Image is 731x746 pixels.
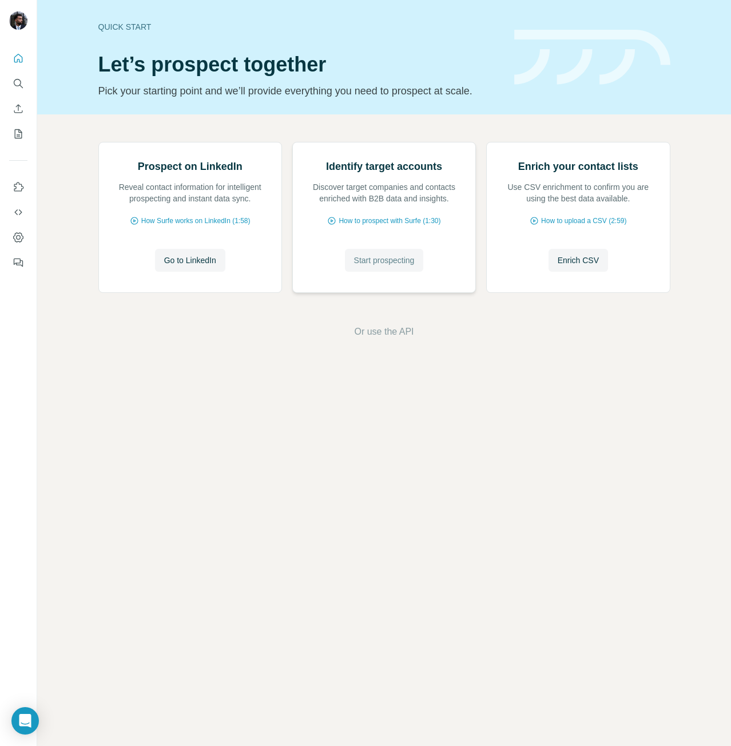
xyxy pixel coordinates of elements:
p: Pick your starting point and we’ll provide everything you need to prospect at scale. [98,83,500,99]
button: Feedback [9,252,27,273]
button: Dashboard [9,227,27,248]
div: Quick start [98,21,500,33]
button: Start prospecting [345,249,424,272]
button: Use Surfe on LinkedIn [9,177,27,197]
span: Go to LinkedIn [164,255,216,266]
button: Go to LinkedIn [155,249,225,272]
span: How to upload a CSV (2:59) [541,216,626,226]
span: Start prospecting [354,255,415,266]
button: Use Surfe API [9,202,27,223]
button: My lists [9,124,27,144]
span: How to prospect with Surfe (1:30) [339,216,440,226]
span: Enrich CSV [558,255,599,266]
button: Enrich CSV [9,98,27,119]
button: Quick start [9,48,27,69]
button: Search [9,73,27,94]
span: How Surfe works on LinkedIn (1:58) [141,216,251,226]
p: Reveal contact information for intelligent prospecting and instant data sync. [110,181,270,204]
h1: Let’s prospect together [98,53,500,76]
p: Use CSV enrichment to confirm you are using the best data available. [498,181,658,204]
img: Avatar [9,11,27,30]
button: Or use the API [354,325,414,339]
button: Enrich CSV [549,249,608,272]
img: banner [514,30,670,85]
h2: Prospect on LinkedIn [138,158,243,174]
div: Open Intercom Messenger [11,707,39,735]
h2: Identify target accounts [326,158,442,174]
h2: Enrich your contact lists [518,158,638,174]
p: Discover target companies and contacts enriched with B2B data and insights. [304,181,464,204]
